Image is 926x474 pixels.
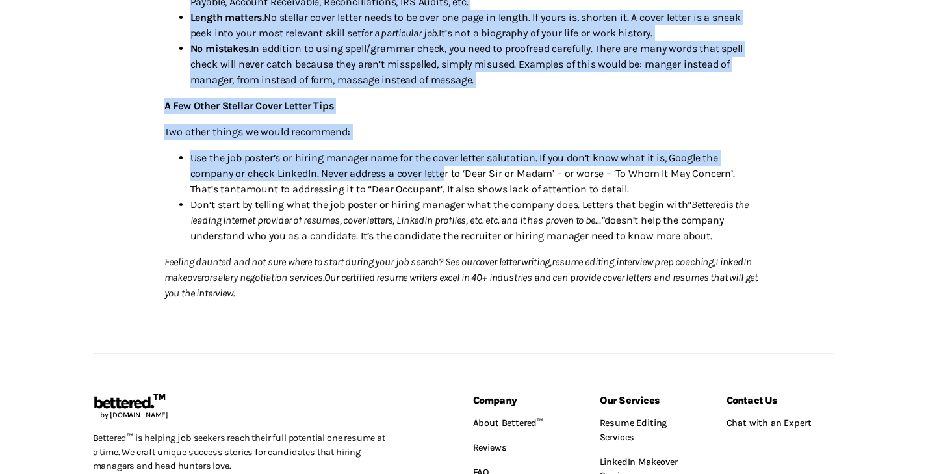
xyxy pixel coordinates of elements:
a: resume editing [552,256,614,268]
strong: No mistakes. [190,42,251,55]
h6: Contact Us [727,395,834,406]
strong: A Few Other Stellar Cover Letter Tips [164,99,334,112]
a: Bettered [691,198,726,211]
a: Resume Editing Services [600,411,707,449]
iframe: Drift Widget Chat Controller [861,409,910,458]
a: About Bettered™ [473,411,580,436]
li: Don’t start by telling what the job poster or hiring manager what the company does. Letters that ... [190,197,762,244]
li: Use the job poster’s or hiring manager name for the cover letter salutation. If you don’t know wh... [190,150,762,197]
strong: Length matters. [190,11,264,23]
a: bettered.™by [DOMAIN_NAME] [93,395,168,420]
em: Feeling daunted and not sure where to start during your job search? See our , , , or [164,256,752,283]
a: Chat with an Expert [727,411,834,436]
span: by [DOMAIN_NAME] [93,410,168,419]
p: Bettered™ is helping job seekers reach their full potential one resume at a time. We craft unique... [93,422,391,473]
h6: Company [473,395,580,406]
h6: Our Services [600,395,707,406]
p: Two other things we would recommend: [164,124,762,140]
a: Reviews [473,436,580,460]
a: salary negotiation services [212,271,323,283]
em: for a particular job. [361,27,439,39]
li: No stellar cover letter needs to be over one page in length. If yours is, shorten it. A cover let... [190,10,762,41]
em: Our certified resume writers excel in 40+ industries and can provide cover letters and resumes th... [164,271,758,299]
a: cover letter writing [476,256,550,268]
p: . [164,254,762,301]
li: In addition to using spell/grammar check, you need to proofread carefully. There are many words t... [190,41,762,88]
a: interview prep coaching [616,256,714,268]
